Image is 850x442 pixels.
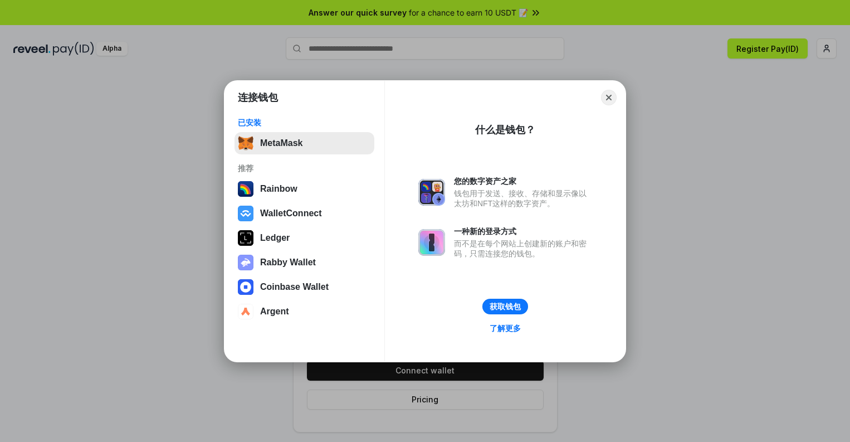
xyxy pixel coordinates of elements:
div: 一种新的登录方式 [454,226,592,236]
button: 获取钱包 [482,299,528,314]
div: 推荐 [238,163,371,173]
button: Rainbow [235,178,374,200]
button: Coinbase Wallet [235,276,374,298]
h1: 连接钱包 [238,91,278,104]
img: svg+xml,%3Csvg%20xmlns%3D%22http%3A%2F%2Fwww.w3.org%2F2000%2Fsvg%22%20fill%3D%22none%22%20viewBox... [418,179,445,206]
img: svg+xml,%3Csvg%20width%3D%22120%22%20height%3D%22120%22%20viewBox%3D%220%200%20120%20120%22%20fil... [238,181,253,197]
button: MetaMask [235,132,374,154]
img: svg+xml,%3Csvg%20xmlns%3D%22http%3A%2F%2Fwww.w3.org%2F2000%2Fsvg%22%20fill%3D%22none%22%20viewBox... [418,229,445,256]
img: svg+xml,%3Csvg%20xmlns%3D%22http%3A%2F%2Fwww.w3.org%2F2000%2Fsvg%22%20width%3D%2228%22%20height%3... [238,230,253,246]
img: svg+xml,%3Csvg%20fill%3D%22none%22%20height%3D%2233%22%20viewBox%3D%220%200%2035%2033%22%20width%... [238,135,253,151]
div: 什么是钱包？ [475,123,535,137]
div: Rainbow [260,184,297,194]
div: WalletConnect [260,208,322,218]
a: 了解更多 [483,321,527,336]
div: Ledger [260,233,290,243]
img: svg+xml,%3Csvg%20width%3D%2228%22%20height%3D%2228%22%20viewBox%3D%220%200%2028%2028%22%20fill%3D... [238,304,253,319]
div: Argent [260,307,289,317]
img: svg+xml,%3Csvg%20width%3D%2228%22%20height%3D%2228%22%20viewBox%3D%220%200%2028%2028%22%20fill%3D... [238,206,253,221]
button: Close [601,90,617,105]
button: Argent [235,300,374,323]
div: 钱包用于发送、接收、存储和显示像以太坊和NFT这样的数字资产。 [454,188,592,208]
div: 而不是在每个网站上创建新的账户和密码，只需连接您的钱包。 [454,239,592,259]
div: Rabby Wallet [260,258,316,268]
div: 您的数字资产之家 [454,176,592,186]
div: 获取钱包 [490,302,521,312]
button: WalletConnect [235,202,374,225]
img: svg+xml,%3Csvg%20xmlns%3D%22http%3A%2F%2Fwww.w3.org%2F2000%2Fsvg%22%20fill%3D%22none%22%20viewBox... [238,255,253,270]
button: Rabby Wallet [235,251,374,274]
div: Coinbase Wallet [260,282,329,292]
div: 了解更多 [490,323,521,333]
div: MetaMask [260,138,302,148]
button: Ledger [235,227,374,249]
div: 已安装 [238,118,371,128]
img: svg+xml,%3Csvg%20width%3D%2228%22%20height%3D%2228%22%20viewBox%3D%220%200%2028%2028%22%20fill%3D... [238,279,253,295]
